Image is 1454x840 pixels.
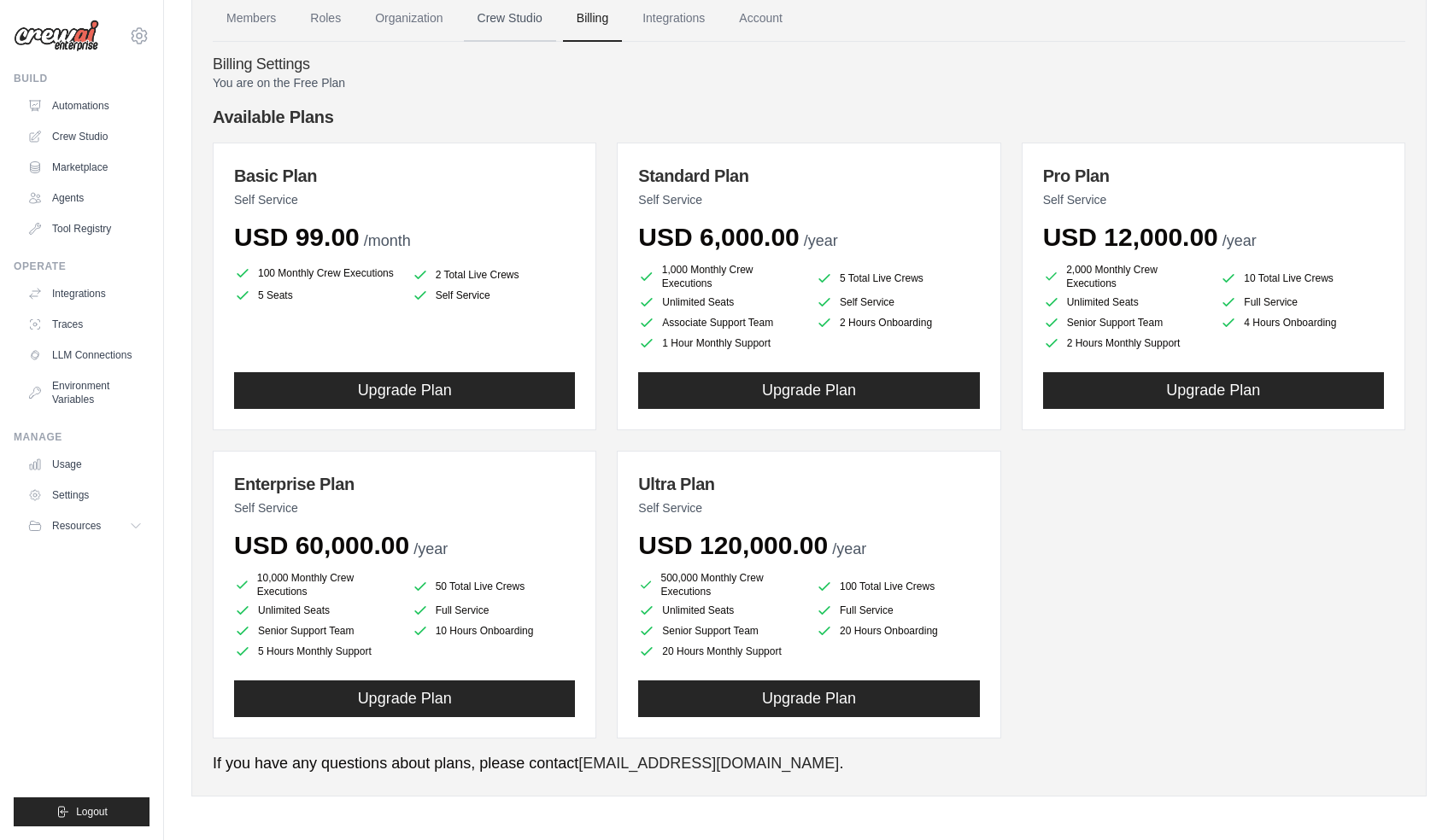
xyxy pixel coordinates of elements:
[1369,758,1454,840] iframe: Chat Widget
[14,260,150,273] div: Operate
[638,622,802,639] li: Senior Support Team
[638,372,979,409] button: Upgrade Plan
[1220,266,1384,290] li: 10 Total Live Crews
[412,575,576,598] li: 50 Total Live Crews
[638,643,802,660] li: 20 Hours Monthly Support
[234,602,398,619] li: Unlimited Seats
[1220,314,1384,331] li: 4 Hours Onboarding
[638,164,979,188] h3: Standard Plan
[638,602,802,619] li: Unlimited Seats
[1043,223,1218,251] span: USD 12,000.00
[234,680,575,717] button: Upgrade Plan
[804,232,838,249] span: /year
[413,540,448,557] span: /year
[234,643,398,660] li: 5 Hours Monthly Support
[21,215,150,242] a: Tool Registry
[1043,372,1384,409] button: Upgrade Plan
[638,680,979,717] button: Upgrade Plan
[1220,294,1384,311] li: Full Service
[234,223,360,251] span: USD 99.00
[213,74,1405,91] p: You are on the Free Plan
[1043,314,1207,331] li: Senior Support Team
[412,602,576,619] li: Full Service
[234,622,398,639] li: Senior Support Team
[1043,191,1384,208] p: Self Service
[14,797,150,826] button: Logout
[234,191,575,208] p: Self Service
[234,531,409,559] span: USD 60,000.00
[234,571,398,598] li: 10,000 Monthly Crew Executions
[638,191,979,208] p: Self Service
[638,499,979,516] p: Self Service
[1222,232,1257,249] span: /year
[21,92,150,120] a: Automations
[638,571,802,598] li: 500,000 Monthly Crew Executions
[638,223,799,251] span: USD 6,000.00
[21,512,150,540] button: Resources
[364,232,411,249] span: /month
[21,341,150,369] a: LLM Connections
[234,499,575,516] p: Self Service
[21,123,150,150] a: Crew Studio
[234,472,575,496] h3: Enterprise Plan
[1043,335,1207,352] li: 2 Hours Monthly Support
[412,622,576,639] li: 10 Hours Onboarding
[638,531,828,559] span: USD 120,000.00
[234,164,575,188] h3: Basic Plan
[638,263,802,290] li: 1,000 Monthly Crew Executions
[21,311,150,338] a: Traces
[21,481,150,509] a: Settings
[1043,164,1384,188] h3: Pro Plan
[816,575,980,598] li: 100 Total Live Crews
[21,451,150,478] a: Usage
[816,602,980,619] li: Full Service
[213,55,1405,74] h4: Billing Settings
[234,372,575,409] button: Upgrade Plan
[21,372,150,413] a: Environment Variables
[213,105,1405,129] h4: Available Plans
[14,72,150,85] div: Build
[1043,294,1207,311] li: Unlimited Seats
[21,154,150,181] a: Marketplace
[234,287,398,304] li: 5 Seats
[816,294,980,311] li: Self Service
[832,540,866,557] span: /year
[638,472,979,496] h3: Ultra Plan
[816,622,980,639] li: 20 Hours Onboarding
[14,430,150,444] div: Manage
[638,314,802,331] li: Associate Support Team
[412,266,576,283] li: 2 Total Live Crews
[816,314,980,331] li: 2 Hours Onboarding
[638,294,802,311] li: Unlimited Seats
[52,519,101,533] span: Resources
[234,263,398,283] li: 100 Monthly Crew Executions
[213,752,1405,775] p: If you have any questions about plans, please contact .
[412,287,576,304] li: Self Service
[578,755,839,772] a: [EMAIL_ADDRESS][DOMAIN_NAME]
[21,280,150,307] a: Integrations
[1043,263,1207,290] li: 2,000 Monthly Crew Executions
[14,20,99,52] img: Logo
[76,805,108,819] span: Logout
[816,266,980,290] li: 5 Total Live Crews
[638,335,802,352] li: 1 Hour Monthly Support
[21,184,150,212] a: Agents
